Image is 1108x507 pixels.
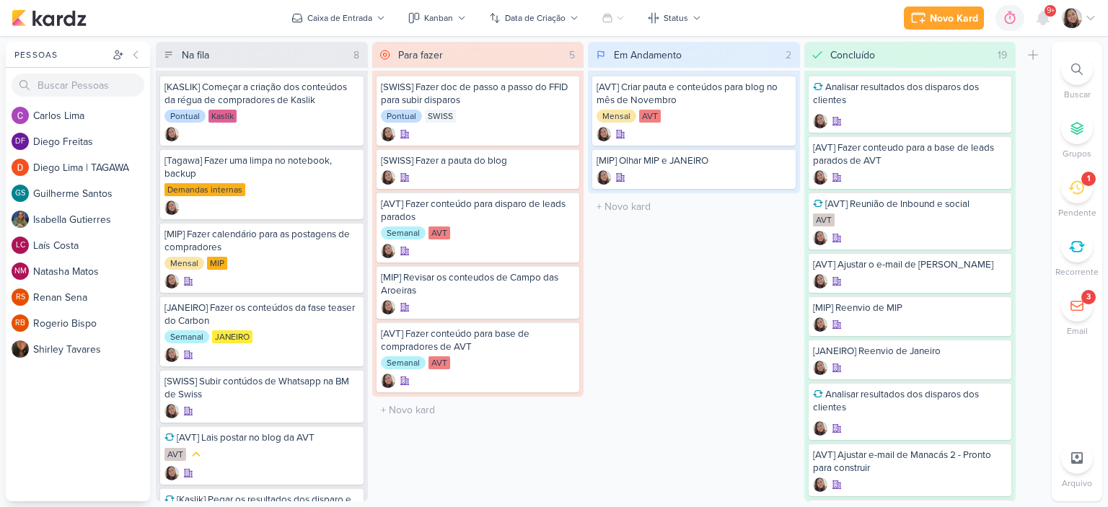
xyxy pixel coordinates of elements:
[381,81,576,107] div: [SWISS] Fazer doc de passo a passo do FFID para subir disparos
[12,237,29,254] div: Laís Costa
[207,257,227,270] div: MIP
[12,314,29,332] div: Rogerio Bispo
[813,141,1008,167] div: [AVT] Fazer conteudo para a base de leads parados de AVT
[33,264,150,279] div: N a t a s h a M a t o s
[1062,8,1082,28] img: Sharlene Khoury
[381,244,395,258] div: Criador(a): Sharlene Khoury
[12,185,29,202] div: Guilherme Santos
[164,257,204,270] div: Mensal
[15,190,25,198] p: GS
[381,127,395,141] div: Criador(a): Sharlene Khoury
[33,316,150,331] div: R o g e r i o B i s p o
[597,127,611,141] img: Sharlene Khoury
[930,11,978,26] div: Novo Kard
[381,110,422,123] div: Pontual
[33,212,150,227] div: I s a b e l l a G u t i e r r e s
[381,170,395,185] img: Sharlene Khoury
[164,183,245,196] div: Demandas internas
[597,170,611,185] div: Criador(a): Sharlene Khoury
[1047,5,1055,17] span: 9+
[164,154,359,180] div: [Tagawa] Fazer uma limpa no notebook, backup
[381,271,576,297] div: [MIP] Revisar os conteudos de Campo das Aroeiras
[381,226,426,239] div: Semanal
[12,74,144,97] input: Buscar Pessoas
[15,319,25,327] p: RB
[164,274,179,288] img: Sharlene Khoury
[813,317,827,332] div: Criador(a): Sharlene Khoury
[1087,173,1090,185] div: 1
[381,170,395,185] div: Criador(a): Sharlene Khoury
[348,48,365,63] div: 8
[12,340,29,358] img: Shirley Tavares
[33,160,150,175] div: D i e g o L i m a | T A G A W A
[164,301,359,327] div: [JANEIRO] Fazer os conteúdos da fase teaser do Carbon
[164,466,179,480] div: Criador(a): Sharlene Khoury
[381,300,395,314] img: Sharlene Khoury
[597,170,611,185] img: Sharlene Khoury
[1052,53,1102,101] li: Ctrl + F
[12,211,29,228] img: Isabella Gutierres
[33,108,150,123] div: C a r l o s L i m a
[639,110,661,123] div: AVT
[813,114,827,128] div: Criador(a): Sharlene Khoury
[381,244,395,258] img: Sharlene Khoury
[428,356,450,369] div: AVT
[813,274,827,288] div: Criador(a): Sharlene Khoury
[591,196,797,217] input: + Novo kard
[33,290,150,305] div: R e n a n S e n a
[813,317,827,332] img: Sharlene Khoury
[813,198,1008,211] div: [AVT] Reunião de Inbound e social
[563,48,581,63] div: 5
[15,138,25,146] p: DF
[33,342,150,357] div: S h i r l e y T a v a r e s
[813,361,827,375] div: Criador(a): Sharlene Khoury
[164,274,179,288] div: Criador(a): Sharlene Khoury
[1086,291,1091,303] div: 3
[164,228,359,254] div: [MIP] Fazer calendário para as postagens de compradores
[813,114,827,128] img: Sharlene Khoury
[381,300,395,314] div: Criador(a): Sharlene Khoury
[381,198,576,224] div: [AVT] Fazer conteúdo para disparo de leads parados
[780,48,797,63] div: 2
[164,330,209,343] div: Semanal
[16,294,25,301] p: RS
[164,404,179,418] img: Sharlene Khoury
[12,48,110,61] div: Pessoas
[381,154,576,167] div: [SWISS] Fazer a pauta do blog
[164,200,179,215] img: Sharlene Khoury
[12,107,29,124] img: Carlos Lima
[164,466,179,480] img: Sharlene Khoury
[813,81,1008,107] div: Analisar resultados dos disparos dos clientes
[1058,206,1096,219] p: Pendente
[164,448,186,461] div: AVT
[813,274,827,288] img: Sharlene Khoury
[12,159,29,176] img: Diego Lima | TAGAWA
[1067,325,1088,338] p: Email
[12,133,29,150] div: Diego Freitas
[164,348,179,362] div: Criador(a): Sharlene Khoury
[813,231,827,245] img: Sharlene Khoury
[381,374,395,388] div: Criador(a): Sharlene Khoury
[381,374,395,388] img: Sharlene Khoury
[813,258,1008,271] div: [AVT] Ajustar o e-mail de Jatobás
[813,345,1008,358] div: [JANEIRO] Reenvio de Janeiro
[813,477,827,492] img: Sharlene Khoury
[428,226,450,239] div: AVT
[813,301,1008,314] div: [MIP] Reenvio de MIP
[189,447,203,462] div: Prioridade Média
[164,200,179,215] div: Criador(a): Sharlene Khoury
[14,268,27,275] p: NM
[164,404,179,418] div: Criador(a): Sharlene Khoury
[33,186,150,201] div: G u i l h e r m e S a n t o s
[813,449,1008,475] div: [AVT] Ajustar e-mail de Manacás 2 - Pronto para construir
[1064,88,1091,101] p: Buscar
[425,110,456,123] div: SWISS
[375,400,581,420] input: + Novo kard
[12,263,29,280] div: Natasha Matos
[813,213,835,226] div: AVT
[164,375,359,401] div: [SWISS] Subir contúdos de Whatsapp na BM de Swiss
[164,127,179,141] img: Sharlene Khoury
[33,134,150,149] div: D i e g o F r e i t a s
[813,170,827,185] div: Criador(a): Sharlene Khoury
[12,288,29,306] div: Renan Sena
